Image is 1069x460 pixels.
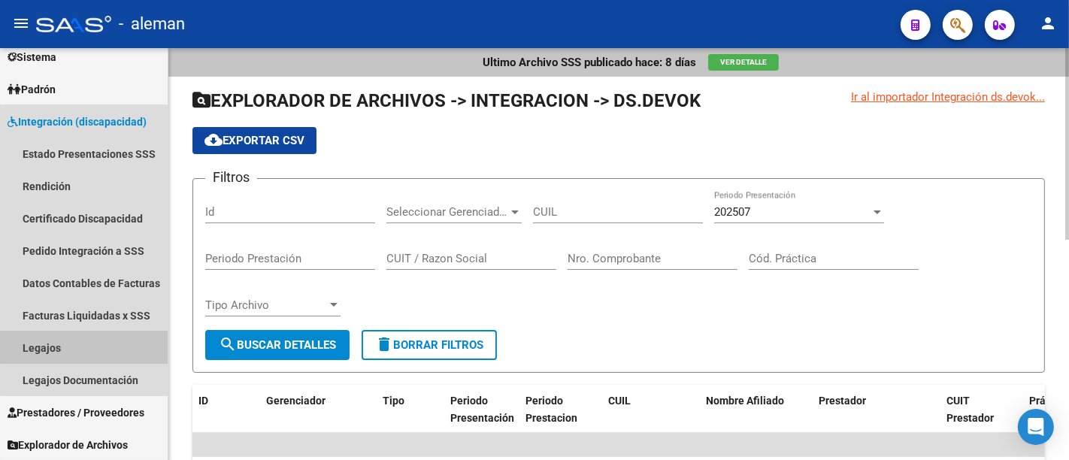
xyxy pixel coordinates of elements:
[708,54,779,71] button: Ver Detalle
[714,205,750,219] span: 202507
[192,127,316,154] button: Exportar CSV
[192,385,260,434] datatable-header-cell: ID
[608,395,631,407] span: CUIL
[12,14,30,32] mat-icon: menu
[219,335,237,353] mat-icon: search
[602,385,700,434] datatable-header-cell: CUIL
[946,395,994,424] span: CUIT Prestador
[204,134,304,147] span: Exportar CSV
[260,385,377,434] datatable-header-cell: Gerenciador
[8,113,147,130] span: Integración (discapacidad)
[362,330,497,360] button: Borrar Filtros
[8,49,56,65] span: Sistema
[1039,14,1057,32] mat-icon: person
[8,437,128,453] span: Explorador de Archivos
[204,131,223,149] mat-icon: cloud_download
[375,335,393,353] mat-icon: delete
[700,385,813,434] datatable-header-cell: Nombre Afiliado
[940,385,1023,434] datatable-header-cell: CUIT Prestador
[8,81,56,98] span: Padrón
[706,395,784,407] span: Nombre Afiliado
[192,90,701,111] span: EXPLORADOR DE ARCHIVOS -> INTEGRACION -> DS.DEVOK
[266,395,326,407] span: Gerenciador
[219,338,336,352] span: Buscar Detalles
[119,8,185,41] span: - aleman
[198,395,208,407] span: ID
[720,58,767,66] span: Ver Detalle
[8,404,144,421] span: Prestadores / Proveedores
[483,54,696,71] p: Ultimo Archivo SSS publicado hace: 8 días
[1029,395,1069,407] span: Práctica
[1018,409,1054,445] div: Open Intercom Messenger
[386,205,508,219] span: Seleccionar Gerenciador
[205,167,257,188] h3: Filtros
[519,385,602,434] datatable-header-cell: Periodo Prestacion
[205,298,327,312] span: Tipo Archivo
[377,385,444,434] datatable-header-cell: Tipo
[205,330,350,360] button: Buscar Detalles
[450,395,514,424] span: Periodo Presentación
[813,385,940,434] datatable-header-cell: Prestador
[851,89,1045,105] div: Ir al importador Integración ds.devok...
[525,395,577,424] span: Periodo Prestacion
[383,395,404,407] span: Tipo
[819,395,866,407] span: Prestador
[375,338,483,352] span: Borrar Filtros
[444,385,519,434] datatable-header-cell: Periodo Presentación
